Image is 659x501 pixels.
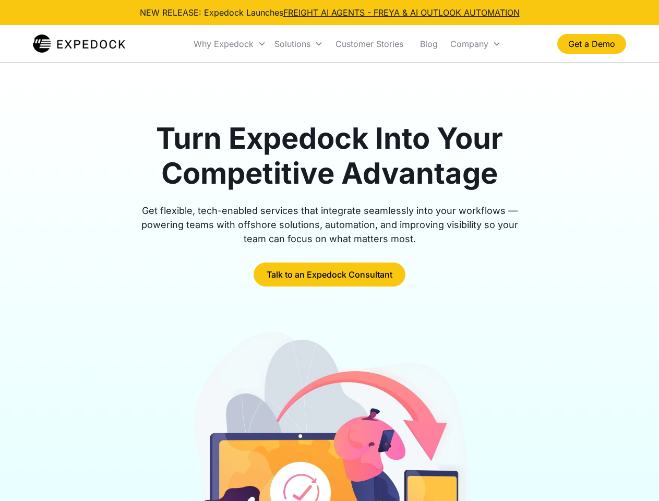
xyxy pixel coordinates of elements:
[254,263,405,287] a: Talk to an Expedock Consultant
[194,39,254,49] div: Why Expedock
[412,26,446,62] a: Blog
[270,26,327,62] div: Solutions
[446,26,505,62] div: Company
[607,451,659,501] iframe: Chat Widget
[327,26,412,62] a: Customer Stories
[450,39,488,49] div: Company
[140,6,520,19] div: NEW RELEASE: Expedock Launches
[557,34,626,54] a: Get a Demo
[33,33,125,54] img: Expedock Logo
[129,121,530,191] h1: Turn Expedock Into Your Competitive Advantage
[189,26,270,62] div: Why Expedock
[33,33,125,54] a: home
[283,7,520,18] a: FREIGHT AI AGENTS - FREYA & AI OUTLOOK AUTOMATION
[129,204,530,246] div: Get flexible, tech-enabled services that integrate seamlessly into your workflows — powering team...
[274,39,310,49] div: Solutions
